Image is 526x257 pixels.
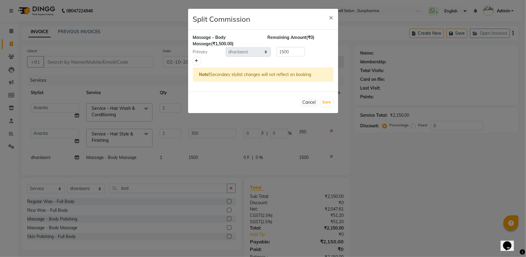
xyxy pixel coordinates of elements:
span: × [329,13,333,22]
span: Remaining Amount [268,35,307,40]
button: Close [324,9,338,26]
span: (₹0) [307,35,315,40]
span: (₹1,500.00) [211,41,234,46]
button: Save [321,98,333,106]
h4: Split Commission [193,14,250,24]
div: Secondary stylist changes will not reflect on booking [193,68,333,82]
span: Massage - Body Massage [193,35,226,46]
strong: Note! [199,72,210,77]
div: Primary [188,49,226,55]
button: Cancel [300,98,319,107]
iframe: chat widget [501,233,520,251]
